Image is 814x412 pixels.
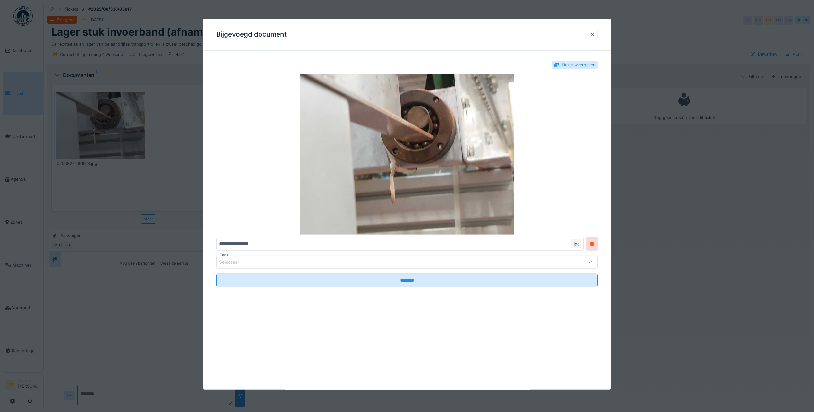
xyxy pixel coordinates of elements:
[219,253,229,258] label: Tags
[571,239,581,248] div: .jpg
[219,259,248,266] div: Selecteer
[216,30,287,39] h3: Bijgevoegd document
[216,74,598,235] img: 2eccceb8-4295-4e99-9910-fbdfd22cb77b-20250822_091918.jpg
[561,62,596,68] div: Ticket weergeven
